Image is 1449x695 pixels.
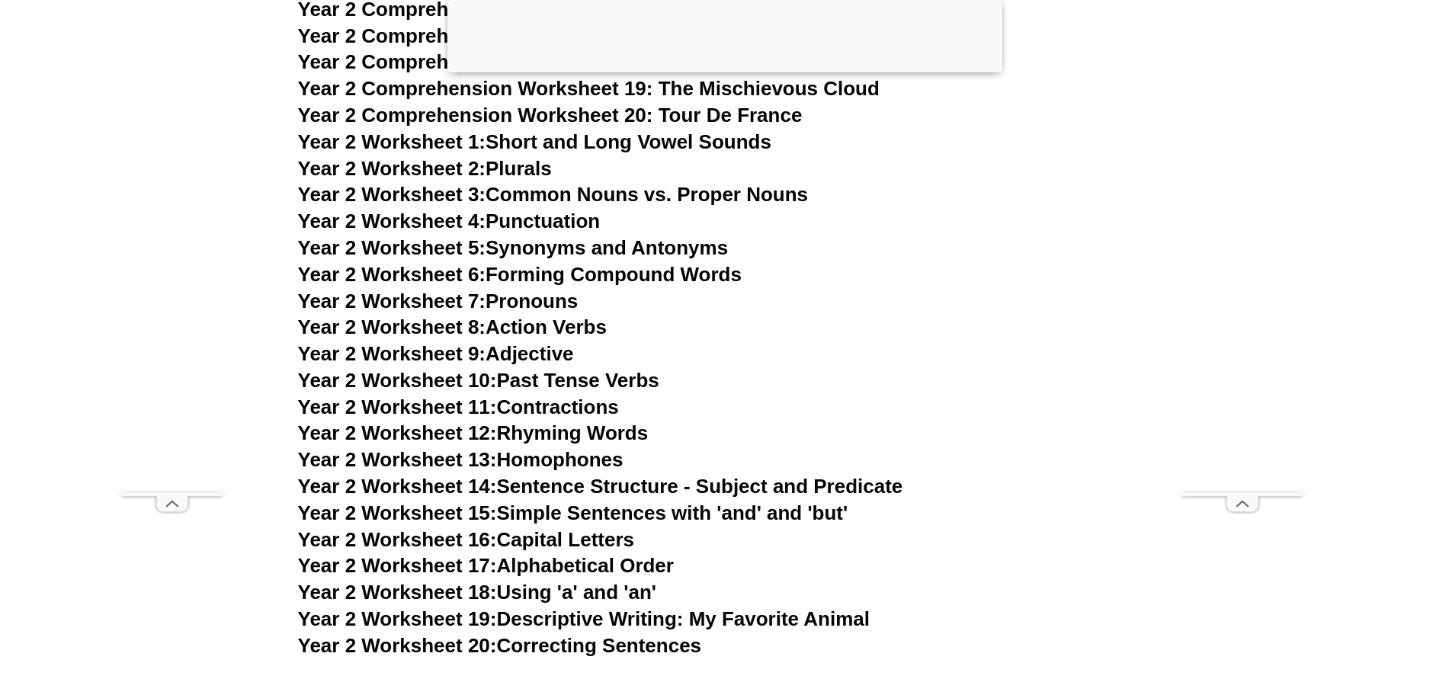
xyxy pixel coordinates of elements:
span: Year 2 Worksheet 3: [298,183,486,206]
a: Year 2 Comprehension Worksheet 18: The Weather Watchers [298,50,871,73]
a: Year 2 Comprehension Worksheet 20: Tour De France [298,104,803,127]
a: Year 2 Worksheet 15:Simple Sentences with 'and' and 'but' [298,501,848,524]
a: Year 2 Worksheet 8:Action Verbs [298,315,607,338]
a: Year 2 Worksheet 12:Rhyming Words [298,421,649,444]
iframe: Advertisement [1181,35,1303,492]
a: Year 2 Worksheet 5:Synonyms and Antonyms [298,236,729,259]
span: Year 2 Worksheet 12: [298,421,497,444]
span: Year 2 Worksheet 8: [298,315,486,338]
span: Year 2 Worksheet 5: [298,236,486,259]
a: Year 2 Worksheet 2:Plurals [298,157,552,180]
a: Year 2 Worksheet 16:Capital Letters [298,528,634,551]
a: Year 2 Worksheet 17:Alphabetical Order [298,554,674,577]
span: Year 2 Worksheet 20: [298,634,497,657]
span: Year 2 Worksheet 6: [298,263,486,286]
a: Year 2 Comprehension Worksheet 17: Rainbow Quest [298,24,803,47]
span: Year 2 Worksheet 18: [298,581,497,604]
a: Year 2 Comprehension Worksheet 19: The Mischievous Cloud [298,77,880,100]
a: Year 2 Worksheet 14:Sentence Structure - Subject and Predicate [298,475,903,498]
iframe: Advertisement [120,35,223,492]
a: Year 2 Worksheet 13:Homophones [298,448,624,471]
span: Year 2 Worksheet 17: [298,554,497,577]
a: Year 2 Worksheet 1:Short and Long Vowel Sounds [298,130,771,153]
a: Year 2 Worksheet 18:Using 'a' and 'an' [298,581,656,604]
a: Year 2 Worksheet 4:Punctuation [298,210,601,232]
span: Year 2 Worksheet 1: [298,130,486,153]
a: Year 2 Worksheet 11:Contractions [298,396,619,418]
span: Year 2 Worksheet 19: [298,607,497,630]
iframe: Chat Widget [1195,523,1449,695]
span: Year 2 Worksheet 11: [298,396,497,418]
span: Year 2 Worksheet 10: [298,369,497,392]
a: Year 2 Worksheet 10:Past Tense Verbs [298,369,659,392]
a: Year 2 Worksheet 19:Descriptive Writing: My Favorite Animal [298,607,870,630]
span: Year 2 Worksheet 16: [298,528,497,551]
a: Year 2 Worksheet 6:Forming Compound Words [298,263,742,286]
span: Year 2 Worksheet 9: [298,342,486,365]
span: Year 2 Worksheet 2: [298,157,486,180]
span: Year 2 Worksheet 15: [298,501,497,524]
span: Year 2 Worksheet 7: [298,290,486,312]
a: Year 2 Worksheet 7:Pronouns [298,290,579,312]
a: Year 2 Worksheet 20:Correcting Sentences [298,634,702,657]
a: Year 2 Worksheet 9:Adjective [298,342,574,365]
span: Year 2 Worksheet 13: [298,448,497,471]
span: Year 2 Worksheet 14: [298,475,497,498]
a: Year 2 Worksheet 3:Common Nouns vs. Proper Nouns [298,183,809,206]
span: Year 2 Worksheet 4: [298,210,486,232]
